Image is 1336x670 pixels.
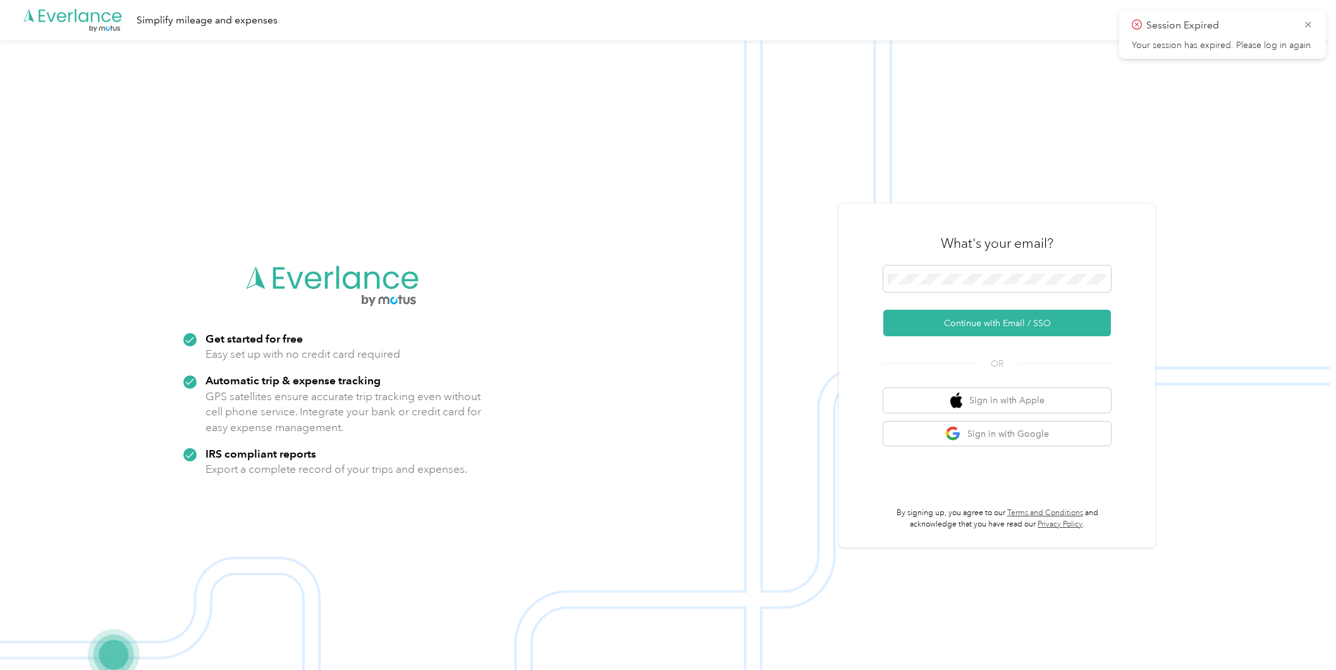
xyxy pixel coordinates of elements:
[205,332,303,345] strong: Get started for free
[883,310,1111,336] button: Continue with Email / SSO
[1265,599,1336,670] iframe: Everlance-gr Chat Button Frame
[205,389,482,435] p: GPS satellites ensure accurate trip tracking even without cell phone service. Integrate your bank...
[205,374,381,387] strong: Automatic trip & expense tracking
[883,508,1111,530] p: By signing up, you agree to our and acknowledge that you have read our .
[205,447,316,460] strong: IRS compliant reports
[205,346,400,362] p: Easy set up with no credit card required
[1007,508,1083,518] a: Terms and Conditions
[205,461,467,477] p: Export a complete record of your trips and expenses.
[883,388,1111,413] button: apple logoSign in with Apple
[950,393,963,408] img: apple logo
[941,234,1053,252] h3: What's your email?
[945,426,961,442] img: google logo
[1146,18,1294,33] p: Session Expired
[137,13,278,28] div: Simplify mileage and expenses
[1038,520,1082,529] a: Privacy Policy
[883,422,1111,446] button: google logoSign in with Google
[975,357,1019,370] span: OR
[1132,40,1313,51] p: Your session has expired. Please log in again.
